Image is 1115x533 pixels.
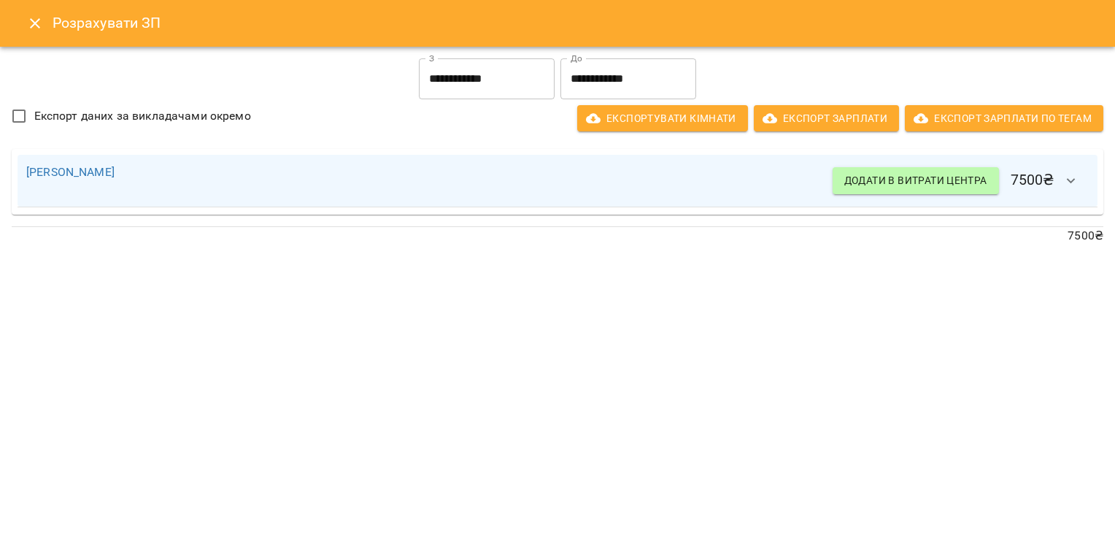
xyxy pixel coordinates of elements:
[577,105,748,131] button: Експортувати кімнати
[917,110,1092,127] span: Експорт Зарплати по тегам
[18,6,53,41] button: Close
[833,164,1089,199] h6: 7500 ₴
[844,172,987,189] span: Додати в витрати центра
[765,110,887,127] span: Експорт Зарплати
[905,105,1103,131] button: Експорт Зарплати по тегам
[833,167,999,193] button: Додати в витрати центра
[34,107,251,125] span: Експорт даних за викладачами окремо
[53,12,1097,34] h6: Розрахувати ЗП
[26,165,115,179] a: [PERSON_NAME]
[589,110,736,127] span: Експортувати кімнати
[754,105,899,131] button: Експорт Зарплати
[12,227,1103,245] p: 7500 ₴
